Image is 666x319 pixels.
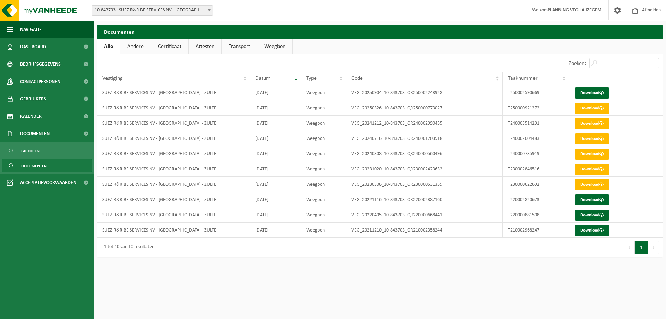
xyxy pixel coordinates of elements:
[635,241,648,254] button: 1
[346,223,502,238] td: VEG_20211210_10-843703_QR210002358244
[20,73,60,90] span: Contactpersonen
[346,192,502,207] td: VEG_20221116_10-843703_QR220002387160
[250,85,301,100] td: [DATE]
[346,85,502,100] td: VEG_20250904_10-843703_QR250002243928
[250,177,301,192] td: [DATE]
[189,39,221,54] a: Attesten
[301,177,346,192] td: Weegbon
[503,207,569,223] td: T220000881508
[101,241,154,254] div: 1 tot 10 van 10 resultaten
[20,21,42,38] span: Navigatie
[97,39,120,54] a: Alle
[503,116,569,131] td: T240003514291
[250,116,301,131] td: [DATE]
[575,179,609,190] a: Download
[97,131,250,146] td: SUEZ R&R BE SERVICES NV - [GEOGRAPHIC_DATA] - ZULTE
[20,108,42,125] span: Kalender
[20,125,50,142] span: Documenten
[120,39,151,54] a: Andere
[503,223,569,238] td: T210002968247
[20,90,46,108] span: Gebruikers
[346,146,502,161] td: VEG_20240308_10-843703_QR240000560496
[97,100,250,116] td: SUEZ R&R BE SERVICES NV - [GEOGRAPHIC_DATA] - ZULTE
[575,87,609,99] a: Download
[97,85,250,100] td: SUEZ R&R BE SERVICES NV - [GEOGRAPHIC_DATA] - ZULTE
[503,85,569,100] td: T250002590669
[301,207,346,223] td: Weegbon
[575,164,609,175] a: Download
[97,146,250,161] td: SUEZ R&R BE SERVICES NV - [GEOGRAPHIC_DATA] - ZULTE
[250,146,301,161] td: [DATE]
[21,159,47,173] span: Documenten
[21,144,40,158] span: Facturen
[97,25,663,38] h2: Documenten
[301,146,346,161] td: Weegbon
[503,146,569,161] td: T240000735919
[503,192,569,207] td: T220002820673
[503,100,569,116] td: T250000921272
[97,192,250,207] td: SUEZ R&R BE SERVICES NV - [GEOGRAPHIC_DATA] - ZULTE
[503,131,569,146] td: T240002004483
[575,118,609,129] a: Download
[257,39,292,54] a: Weegbon
[306,76,317,81] span: Type
[548,8,601,13] strong: PLANNING VEOLIA IZEGEM
[20,56,61,73] span: Bedrijfsgegevens
[346,161,502,177] td: VEG_20231020_10-843703_QR230002423632
[20,38,46,56] span: Dashboard
[250,207,301,223] td: [DATE]
[624,241,635,254] button: Previous
[92,6,213,15] span: 10-843703 - SUEZ R&R BE SERVICES NV - SOBINCO - ZULTE
[575,133,609,144] a: Download
[346,100,502,116] td: VEG_20250326_10-843703_QR250000773027
[301,116,346,131] td: Weegbon
[97,116,250,131] td: SUEZ R&R BE SERVICES NV - [GEOGRAPHIC_DATA] - ZULTE
[151,39,188,54] a: Certificaat
[2,144,92,157] a: Facturen
[301,100,346,116] td: Weegbon
[346,131,502,146] td: VEG_20240716_10-843703_QR240001703918
[503,177,569,192] td: T230000622692
[351,76,363,81] span: Code
[575,225,609,236] a: Download
[97,207,250,223] td: SUEZ R&R BE SERVICES NV - [GEOGRAPHIC_DATA] - ZULTE
[575,149,609,160] a: Download
[92,5,213,16] span: 10-843703 - SUEZ R&R BE SERVICES NV - SOBINCO - ZULTE
[97,161,250,177] td: SUEZ R&R BE SERVICES NV - [GEOGRAPHIC_DATA] - ZULTE
[346,116,502,131] td: VEG_20241212_10-843703_QR240002990455
[569,61,586,66] label: Zoeken:
[575,103,609,114] a: Download
[2,159,92,172] a: Documenten
[222,39,257,54] a: Transport
[301,131,346,146] td: Weegbon
[301,192,346,207] td: Weegbon
[255,76,271,81] span: Datum
[97,177,250,192] td: SUEZ R&R BE SERVICES NV - [GEOGRAPHIC_DATA] - ZULTE
[102,76,123,81] span: Vestiging
[20,174,76,191] span: Acceptatievoorwaarden
[250,223,301,238] td: [DATE]
[301,161,346,177] td: Weegbon
[503,161,569,177] td: T230002846516
[250,161,301,177] td: [DATE]
[97,223,250,238] td: SUEZ R&R BE SERVICES NV - [GEOGRAPHIC_DATA] - ZULTE
[346,177,502,192] td: VEG_20230306_10-843703_QR230000531359
[575,210,609,221] a: Download
[250,100,301,116] td: [DATE]
[575,194,609,205] a: Download
[346,207,502,223] td: VEG_20220405_10-843703_QR220000668441
[250,131,301,146] td: [DATE]
[250,192,301,207] td: [DATE]
[508,76,538,81] span: Taaknummer
[301,85,346,100] td: Weegbon
[648,241,659,254] button: Next
[301,223,346,238] td: Weegbon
